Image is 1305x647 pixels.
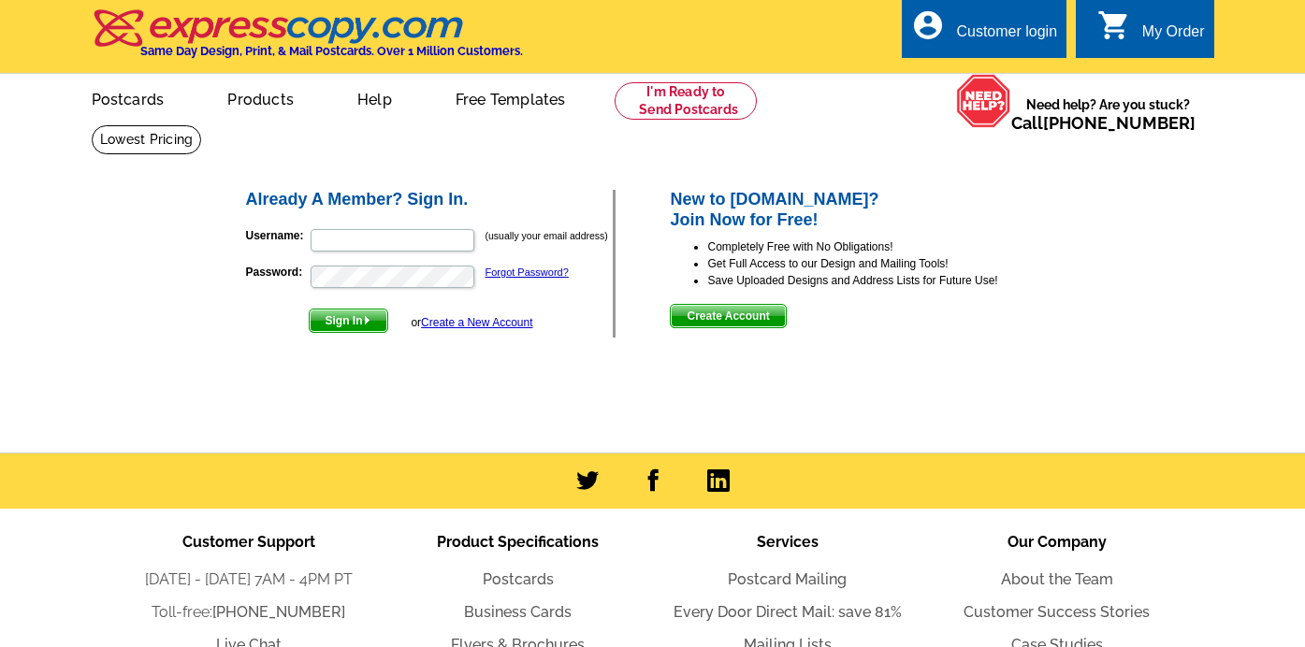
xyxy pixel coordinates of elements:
[670,190,1062,230] h2: New to [DOMAIN_NAME]? Join Now for Free!
[140,44,523,58] h4: Same Day Design, Print, & Mail Postcards. Over 1 Million Customers.
[486,230,608,241] small: (usually your email address)
[426,76,596,120] a: Free Templates
[246,227,309,244] label: Username:
[114,568,384,591] li: [DATE] - [DATE] 7AM - 4PM PT
[674,603,902,621] a: Every Door Direct Mail: save 81%
[483,570,554,588] a: Postcards
[728,570,847,588] a: Postcard Mailing
[1011,113,1196,133] span: Call
[411,314,532,331] div: or
[1001,570,1113,588] a: About the Team
[421,316,532,329] a: Create a New Account
[964,603,1150,621] a: Customer Success Stories
[486,266,569,278] a: Forgot Password?
[911,8,945,42] i: account_circle
[1142,23,1205,50] div: My Order
[327,76,422,120] a: Help
[437,533,599,551] span: Product Specifications
[62,76,195,120] a: Postcards
[956,74,1011,128] img: help
[1043,113,1196,133] a: [PHONE_NUMBER]
[309,309,388,333] button: Sign In
[956,23,1057,50] div: Customer login
[757,533,819,551] span: Services
[707,255,1062,272] li: Get Full Access to our Design and Mailing Tools!
[1008,533,1107,551] span: Our Company
[246,264,309,280] label: Password:
[1011,95,1205,133] span: Need help? Are you stuck?
[464,603,572,621] a: Business Cards
[310,309,387,332] span: Sign In
[92,22,523,58] a: Same Day Design, Print, & Mail Postcards. Over 1 Million Customers.
[1097,8,1131,42] i: shopping_cart
[707,238,1062,255] li: Completely Free with No Obligations!
[212,603,345,621] a: [PHONE_NUMBER]
[114,601,384,624] li: Toll-free:
[707,272,1062,289] li: Save Uploaded Designs and Address Lists for Future Use!
[182,533,315,551] span: Customer Support
[671,305,785,327] span: Create Account
[670,304,786,328] button: Create Account
[1097,21,1205,44] a: shopping_cart My Order
[363,316,371,324] img: button-next-arrow-white.png
[246,190,614,210] h2: Already A Member? Sign In.
[197,76,324,120] a: Products
[911,21,1057,44] a: account_circle Customer login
